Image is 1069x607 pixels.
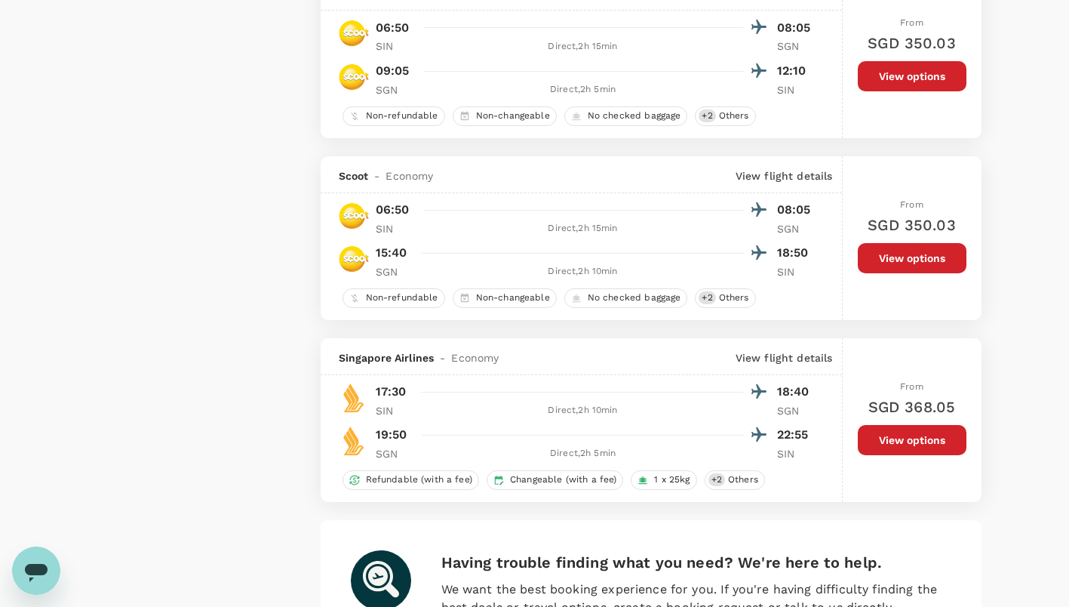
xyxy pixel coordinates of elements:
[582,291,687,304] span: No checked baggage
[422,82,744,97] div: Direct , 2h 5min
[470,109,556,122] span: Non-changeable
[777,403,815,418] p: SGN
[441,550,951,575] h6: Having trouble finding what you need? We're here to help.
[631,470,696,490] div: 1 x 25kg
[777,39,815,54] p: SGN
[386,168,433,183] span: Economy
[736,168,833,183] p: View flight details
[376,221,413,236] p: SIN
[376,39,413,54] p: SIN
[422,264,744,279] div: Direct , 2h 10min
[434,350,451,365] span: -
[376,403,413,418] p: SIN
[422,403,744,418] div: Direct , 2h 10min
[858,61,966,91] button: View options
[339,350,435,365] span: Singapore Airlines
[339,62,369,92] img: TR
[453,106,557,126] div: Non-changeable
[722,473,764,486] span: Others
[777,62,815,80] p: 12:10
[777,383,815,401] p: 18:40
[858,425,966,455] button: View options
[339,244,369,274] img: TR
[339,426,369,456] img: SQ
[858,243,966,273] button: View options
[376,264,413,279] p: SGN
[376,426,407,444] p: 19:50
[360,109,444,122] span: Non-refundable
[582,109,687,122] span: No checked baggage
[376,201,410,219] p: 06:50
[705,470,765,490] div: +2Others
[868,213,956,237] h6: SGD 350.03
[777,221,815,236] p: SGN
[339,201,369,231] img: TR
[376,446,413,461] p: SGN
[487,470,623,490] div: Changeable (with a fee)
[777,264,815,279] p: SIN
[777,19,815,37] p: 08:05
[713,291,755,304] span: Others
[699,109,715,122] span: + 2
[422,221,744,236] div: Direct , 2h 15min
[360,291,444,304] span: Non-refundable
[376,19,410,37] p: 06:50
[343,288,445,308] div: Non-refundable
[343,470,479,490] div: Refundable (with a fee)
[777,201,815,219] p: 08:05
[343,106,445,126] div: Non-refundable
[470,291,556,304] span: Non-changeable
[777,426,815,444] p: 22:55
[777,82,815,97] p: SIN
[368,168,386,183] span: -
[708,473,725,486] span: + 2
[564,288,688,308] div: No checked baggage
[504,473,622,486] span: Changeable (with a fee)
[451,350,499,365] span: Economy
[453,288,557,308] div: Non-changeable
[12,547,60,595] iframe: Schaltfläche zum Öffnen des Messaging-Fensters
[376,82,413,97] p: SGN
[422,446,744,461] div: Direct , 2h 5min
[422,39,744,54] div: Direct , 2h 15min
[339,18,369,48] img: TR
[695,288,755,308] div: +2Others
[900,381,923,392] span: From
[777,244,815,262] p: 18:50
[695,106,755,126] div: +2Others
[376,62,410,80] p: 09:05
[648,473,696,486] span: 1 x 25kg
[868,31,956,55] h6: SGD 350.03
[900,17,923,28] span: From
[736,350,833,365] p: View flight details
[339,383,369,413] img: SQ
[564,106,688,126] div: No checked baggage
[339,168,369,183] span: Scoot
[376,244,407,262] p: 15:40
[376,383,407,401] p: 17:30
[713,109,755,122] span: Others
[360,473,478,486] span: Refundable (with a fee)
[900,199,923,210] span: From
[699,291,715,304] span: + 2
[777,446,815,461] p: SIN
[868,395,956,419] h6: SGD 368.05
